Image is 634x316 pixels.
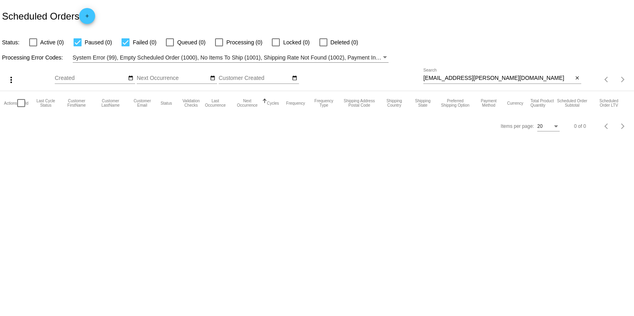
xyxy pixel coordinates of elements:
button: Change sorting for CurrencyIso [507,101,523,105]
mat-icon: date_range [292,75,297,81]
button: Change sorting for Id [25,101,28,105]
div: 0 of 0 [574,123,586,129]
mat-icon: date_range [210,75,215,81]
button: Change sorting for CustomerFirstName [63,99,90,107]
span: Processing (0) [226,38,262,47]
input: Search [423,75,573,81]
mat-icon: more_vert [6,75,16,85]
button: Change sorting for Frequency [286,101,305,105]
button: Change sorting for Subtotal [556,99,588,107]
span: Processing Error Codes: [2,54,63,61]
button: Change sorting for CustomerEmail [131,99,154,107]
button: Change sorting for Cycles [267,101,279,105]
mat-icon: close [574,75,580,81]
span: Paused (0) [85,38,112,47]
span: Status: [2,39,20,46]
button: Change sorting for ShippingState [413,99,433,107]
button: Previous page [599,72,615,87]
input: Next Occurrence [137,75,209,81]
mat-select: Filter by Processing Error Codes [73,53,389,63]
button: Change sorting for LifetimeValue [595,99,622,107]
mat-icon: add [82,13,92,23]
mat-select: Items per page: [537,124,560,129]
mat-header-cell: Validation Checks [179,91,203,115]
button: Next page [615,72,631,87]
mat-header-cell: Actions [4,91,17,115]
button: Change sorting for NextOccurrenceUtc [235,99,259,107]
h2: Scheduled Orders [2,8,95,24]
button: Change sorting for ShippingPostcode [343,99,376,107]
mat-icon: date_range [128,75,134,81]
button: Change sorting for Status [161,101,172,105]
input: Customer Created [219,75,291,81]
span: Deleted (0) [331,38,358,47]
button: Next page [615,118,631,134]
button: Change sorting for LastOccurrenceUtc [203,99,228,107]
button: Change sorting for FrequencyType [312,99,335,107]
button: Change sorting for ShippingCountry [383,99,405,107]
input: Created [55,75,127,81]
span: Queued (0) [177,38,205,47]
button: Change sorting for CustomerLastName [97,99,124,107]
span: 20 [537,123,542,129]
button: Change sorting for PreferredShippingOption [440,99,470,107]
mat-header-cell: Total Product Quantity [530,91,556,115]
button: Clear [573,74,581,83]
button: Change sorting for LastProcessingCycleId [36,99,56,107]
div: Items per page: [501,123,534,129]
span: Locked (0) [283,38,309,47]
span: Active (0) [40,38,64,47]
button: Change sorting for PaymentMethod.Type [478,99,500,107]
button: Previous page [599,118,615,134]
span: Failed (0) [133,38,156,47]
